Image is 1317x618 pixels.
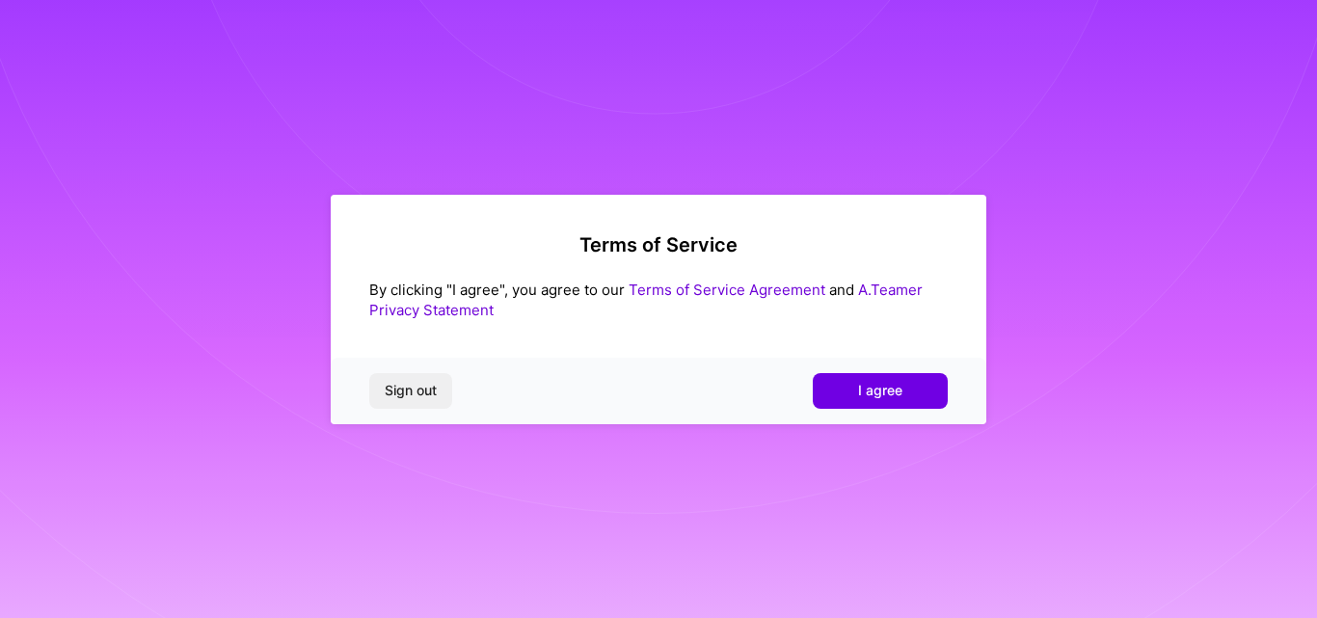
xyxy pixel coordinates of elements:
[858,381,902,400] span: I agree
[369,373,452,408] button: Sign out
[369,280,948,320] div: By clicking "I agree", you agree to our and
[629,281,825,299] a: Terms of Service Agreement
[385,381,437,400] span: Sign out
[369,233,948,256] h2: Terms of Service
[813,373,948,408] button: I agree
